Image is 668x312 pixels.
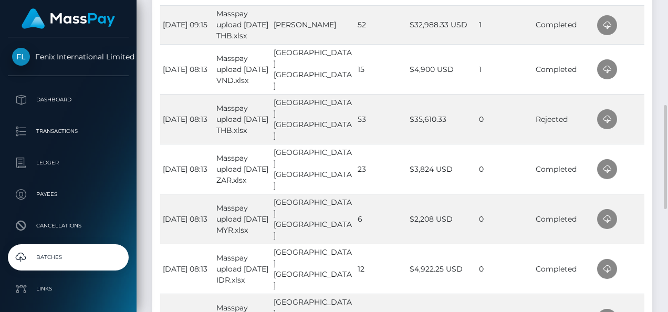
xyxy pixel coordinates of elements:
a: Payees [8,181,129,207]
a: Links [8,276,129,302]
td: 53 [355,94,408,144]
td: [DATE] 08:13 [160,144,214,194]
td: Masspay upload [DATE] MYR.xlsx [214,194,271,244]
p: Cancellations [12,218,124,234]
td: [GEOGRAPHIC_DATA] [GEOGRAPHIC_DATA] [271,244,355,294]
p: Transactions [12,123,124,139]
p: Links [12,281,124,297]
td: [DATE] 08:13 [160,194,214,244]
td: [DATE] 08:13 [160,94,214,144]
td: $2,208 USD [407,194,476,244]
td: 52 [355,5,408,44]
p: Batches [12,249,124,265]
td: Completed [533,5,595,44]
td: Completed [533,44,595,94]
a: Batches [8,244,129,271]
td: 23 [355,144,408,194]
img: MassPay Logo [22,8,115,29]
a: Dashboard [8,87,129,113]
td: $3,824 USD [407,144,476,194]
td: 0 [476,144,533,194]
p: Dashboard [12,92,124,108]
a: Transactions [8,118,129,144]
td: Masspay upload [DATE] ZAR.xlsx [214,144,271,194]
td: [PERSON_NAME] [271,5,355,44]
td: Completed [533,194,595,244]
td: [DATE] 09:15 [160,5,214,44]
td: 12 [355,244,408,294]
td: Rejected [533,94,595,144]
td: Masspay upload [DATE] IDR.xlsx [214,244,271,294]
td: $4,900 USD [407,44,476,94]
td: 0 [476,94,533,144]
td: 0 [476,244,533,294]
td: Completed [533,244,595,294]
td: 1 [476,44,533,94]
td: $35,610.33 [407,94,476,144]
p: Payees [12,186,124,202]
td: Masspay upload [DATE] THB.xlsx [214,94,271,144]
td: 1 [476,5,533,44]
td: [DATE] 08:13 [160,44,214,94]
td: [GEOGRAPHIC_DATA] [GEOGRAPHIC_DATA] [271,144,355,194]
td: 0 [476,194,533,244]
td: [GEOGRAPHIC_DATA] [GEOGRAPHIC_DATA] [271,94,355,144]
a: Ledger [8,150,129,176]
a: Cancellations [8,213,129,239]
td: Masspay upload [DATE] THB.xlsx [214,5,271,44]
td: 6 [355,194,408,244]
td: Masspay upload [DATE] VND.xlsx [214,44,271,94]
td: 15 [355,44,408,94]
td: [DATE] 08:13 [160,244,214,294]
p: Ledger [12,155,124,171]
img: Fenix International Limited [12,48,30,66]
td: [GEOGRAPHIC_DATA] [GEOGRAPHIC_DATA] [271,194,355,244]
td: $4,922.25 USD [407,244,476,294]
td: $32,988.33 USD [407,5,476,44]
span: Fenix International Limited [8,52,129,61]
td: Completed [533,144,595,194]
td: [GEOGRAPHIC_DATA] [GEOGRAPHIC_DATA] [271,44,355,94]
